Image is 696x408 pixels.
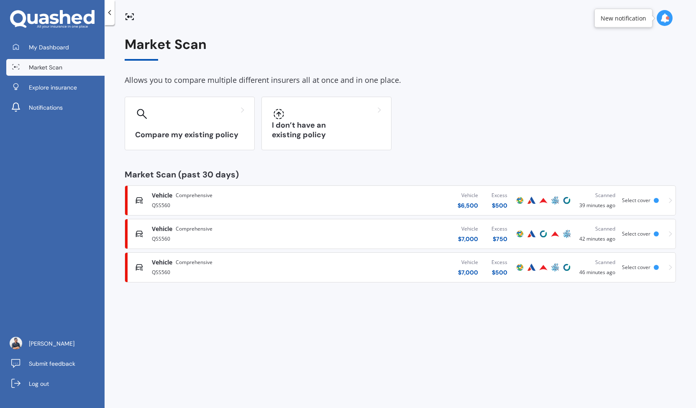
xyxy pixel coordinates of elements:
img: Provident [550,229,560,239]
div: $ 750 [491,235,507,243]
span: Select cover [622,230,650,237]
div: Vehicle [458,225,478,233]
div: Market Scan (past 30 days) [125,170,676,179]
img: Protecta [515,229,525,239]
a: VehicleComprehensiveQSS560Vehicle$7,000Excess$750ProtectaAutosureCoveProvidentAMPScanned42 minute... [125,219,676,249]
div: Scanned [579,225,615,233]
img: Provident [538,195,548,205]
div: QSS560 [152,267,325,277]
img: Provident [538,262,548,272]
div: Market Scan [125,37,676,61]
span: Notifications [29,103,63,112]
div: 42 minutes ago [579,225,615,243]
a: VehicleComprehensiveQSS560Vehicle$7,000Excess$500ProtectaAutosureProvidentAMPCoveScanned46 minute... [125,252,676,282]
div: Scanned [579,191,615,200]
div: Excess [491,258,507,267]
div: Vehicle [458,258,478,267]
img: Protecta [515,262,525,272]
h3: Compare my existing policy [135,130,244,140]
a: Market Scan [6,59,105,76]
a: Log out [6,375,105,392]
div: QSS560 [152,200,325,210]
div: Vehicle [458,191,478,200]
div: Excess [491,225,507,233]
div: Excess [491,191,507,200]
span: Vehicle [152,191,172,200]
img: ACg8ocL4YAAggajRTJYEsmsYlgUfGKgePOhv2RHHD94a4nIsCyuFoJYblw=s96-c [10,337,22,349]
span: [PERSON_NAME] [29,339,74,348]
img: AMP [550,195,560,205]
div: $ 7,000 [458,268,478,277]
a: Submit feedback [6,355,105,372]
img: Protecta [515,195,525,205]
div: New notification [601,14,646,22]
span: Select cover [622,264,650,271]
span: My Dashboard [29,43,69,51]
img: Autosure [527,195,537,205]
span: Submit feedback [29,359,75,368]
img: AMP [550,262,560,272]
span: Log out [29,380,49,388]
img: AMP [562,229,572,239]
a: Notifications [6,99,105,116]
img: Cove [562,262,572,272]
span: Market Scan [29,63,62,72]
div: Scanned [579,258,615,267]
a: Explore insurance [6,79,105,96]
span: Comprehensive [176,225,212,233]
div: 46 minutes ago [579,258,615,277]
a: [PERSON_NAME] [6,335,105,352]
div: QSS560 [152,233,325,243]
img: Cove [538,229,548,239]
span: Explore insurance [29,83,77,92]
img: Cove [562,195,572,205]
img: Autosure [527,262,537,272]
span: Comprehensive [176,191,212,200]
span: Select cover [622,197,650,204]
span: Vehicle [152,225,172,233]
a: My Dashboard [6,39,105,56]
div: $ 500 [491,268,507,277]
div: 39 minutes ago [579,191,615,210]
a: VehicleComprehensiveQSS560Vehicle$6,500Excess$500ProtectaAutosureProvidentAMPCoveScanned39 minute... [125,185,676,216]
h3: I don’t have an existing policy [272,121,381,140]
div: $ 500 [491,201,507,210]
div: $ 6,500 [458,201,478,210]
span: Vehicle [152,258,172,267]
div: $ 7,000 [458,235,478,243]
div: Allows you to compare multiple different insurers all at once and in one place. [125,74,676,87]
span: Comprehensive [176,258,212,267]
img: Autosure [527,229,537,239]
